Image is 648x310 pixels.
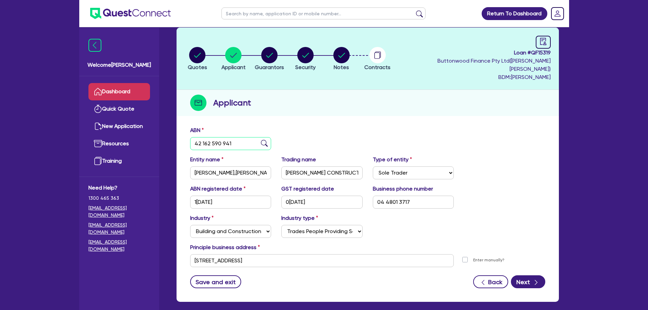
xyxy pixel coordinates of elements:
img: training [94,157,102,165]
button: Save and exit [190,275,242,288]
span: Buttonwood Finance Pty Ltd ( [PERSON_NAME] [PERSON_NAME] ) [437,58,551,72]
span: 1300 465 363 [88,195,150,202]
a: Dropdown toggle [549,5,566,22]
img: step-icon [190,95,206,111]
span: Notes [334,64,349,70]
button: Guarantors [254,47,284,72]
button: Notes [333,47,350,72]
img: abn-lookup icon [261,140,268,147]
span: Loan # QF15319 [397,49,551,57]
label: Enter manually? [473,257,504,263]
span: Contracts [364,64,391,70]
a: audit [536,36,551,49]
button: Quotes [187,47,207,72]
label: Trading name [281,156,316,164]
label: Type of entity [373,156,412,164]
label: Industry [190,214,214,222]
a: Return To Dashboard [482,7,547,20]
label: GST registered date [281,185,334,193]
span: BDM: [PERSON_NAME] [397,73,551,81]
span: audit [539,38,547,45]
label: ABN registered date [190,185,246,193]
span: Security [295,64,316,70]
a: Quick Quote [88,100,150,118]
input: DD / MM / YYYY [190,196,271,209]
input: DD / MM / YYYY [281,196,363,209]
h2: Applicant [213,97,251,109]
a: [EMAIL_ADDRESS][DOMAIN_NAME] [88,205,150,219]
img: resources [94,140,102,148]
a: Dashboard [88,83,150,100]
label: Principle business address [190,243,260,251]
button: Back [473,275,508,288]
input: Search by name, application ID or mobile number... [221,7,426,19]
img: quest-connect-logo-blue [90,8,171,19]
button: Next [511,275,545,288]
a: Training [88,152,150,170]
a: [EMAIL_ADDRESS][DOMAIN_NAME] [88,222,150,236]
label: Entity name [190,156,223,164]
button: Security [295,47,316,72]
span: Guarantors [255,64,284,70]
span: Welcome [PERSON_NAME] [87,61,151,69]
span: Applicant [221,64,246,70]
img: icon-menu-close [88,39,101,52]
a: New Application [88,118,150,135]
label: ABN [190,126,204,134]
button: Applicant [221,47,246,72]
a: Resources [88,135,150,152]
img: quick-quote [94,105,102,113]
span: Quotes [188,64,207,70]
img: new-application [94,122,102,130]
button: Contracts [364,47,391,72]
label: Business phone number [373,185,433,193]
span: Need Help? [88,184,150,192]
a: [EMAIL_ADDRESS][DOMAIN_NAME] [88,239,150,253]
label: Industry type [281,214,318,222]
